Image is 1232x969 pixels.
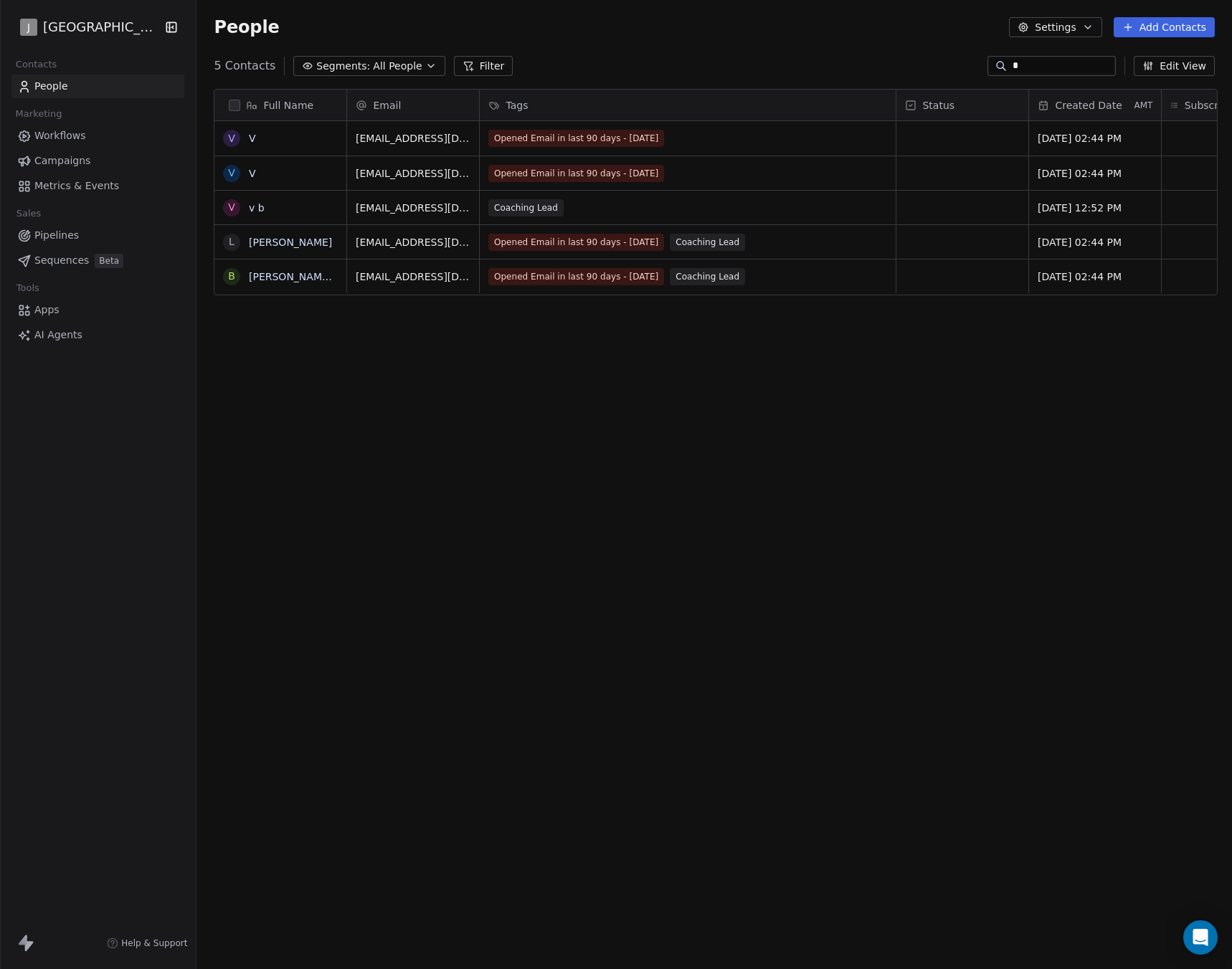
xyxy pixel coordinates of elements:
span: Metrics & Events [34,178,119,194]
div: Full Name [214,90,346,120]
span: Sales [10,203,47,224]
span: Status [922,98,954,113]
button: Add Contacts [1114,17,1215,37]
a: People [11,75,184,98]
span: Help & Support [121,937,187,949]
div: V [229,131,236,146]
a: V [249,133,256,144]
div: grid [214,121,347,908]
span: Workflows [34,128,86,143]
span: People [34,79,68,94]
span: Marketing [9,103,68,125]
span: [GEOGRAPHIC_DATA] [43,18,161,37]
div: Email [347,90,479,120]
a: Apps [11,298,184,322]
span: Beta [95,254,123,268]
span: Tags [506,98,528,113]
span: Full Name [263,98,313,113]
span: Coaching Lead [488,199,564,216]
a: V [249,168,256,179]
span: Created Date [1055,98,1122,113]
span: AI Agents [34,328,82,343]
div: B [229,269,236,284]
button: J[GEOGRAPHIC_DATA] [17,15,155,39]
div: v [229,200,236,215]
a: SequencesBeta [11,249,184,272]
span: [EMAIL_ADDRESS][DOMAIN_NAME] [356,201,470,215]
a: [PERSON_NAME] U V [249,271,353,282]
div: Status [896,90,1028,120]
a: AI Agents [11,323,184,347]
span: Sequences [34,253,89,268]
a: Workflows [11,124,184,148]
span: Pipelines [34,228,79,243]
span: Coaching Lead [671,234,746,251]
span: [DATE] 02:44 PM [1038,235,1152,249]
a: Metrics & Events [11,174,184,198]
span: Opened Email in last 90 days - [DATE] [488,130,664,147]
a: [PERSON_NAME] [249,237,332,248]
span: Campaigns [34,153,90,168]
span: [EMAIL_ADDRESS][DOMAIN_NAME] [356,269,470,284]
span: Apps [34,302,60,318]
span: Tools [10,277,45,299]
span: [EMAIL_ADDRESS][DOMAIN_NAME] [356,235,470,249]
span: [DATE] 02:44 PM [1038,131,1152,145]
div: V [229,166,236,181]
span: All People [373,59,422,74]
span: [EMAIL_ADDRESS][DOMAIN_NAME] [356,166,470,181]
span: Contacts [9,54,63,75]
a: Campaigns [11,149,184,173]
span: Opened Email in last 90 days - [DATE] [488,165,664,182]
button: Settings [1009,17,1101,37]
span: J [27,20,30,34]
button: Filter [454,56,513,76]
span: Email [373,98,401,113]
a: Pipelines [11,224,184,247]
span: People [214,16,279,38]
span: Opened Email in last 90 days - [DATE] [488,234,664,251]
a: v b [249,202,265,214]
span: [DATE] 02:44 PM [1038,166,1152,181]
span: 5 Contacts [214,57,275,75]
a: Help & Support [107,937,187,949]
button: Edit View [1134,56,1215,76]
span: Coaching Lead [671,268,746,285]
span: Segments: [316,59,370,74]
div: Tags [480,90,896,120]
div: Open Intercom Messenger [1183,920,1218,955]
div: Created DateAMT [1029,90,1161,120]
span: Opened Email in last 90 days - [DATE] [488,268,664,285]
div: L [229,234,235,249]
span: [DATE] 02:44 PM [1038,269,1152,284]
span: [EMAIL_ADDRESS][DOMAIN_NAME] [356,131,470,145]
span: [DATE] 12:52 PM [1038,201,1152,215]
span: AMT [1134,100,1152,111]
